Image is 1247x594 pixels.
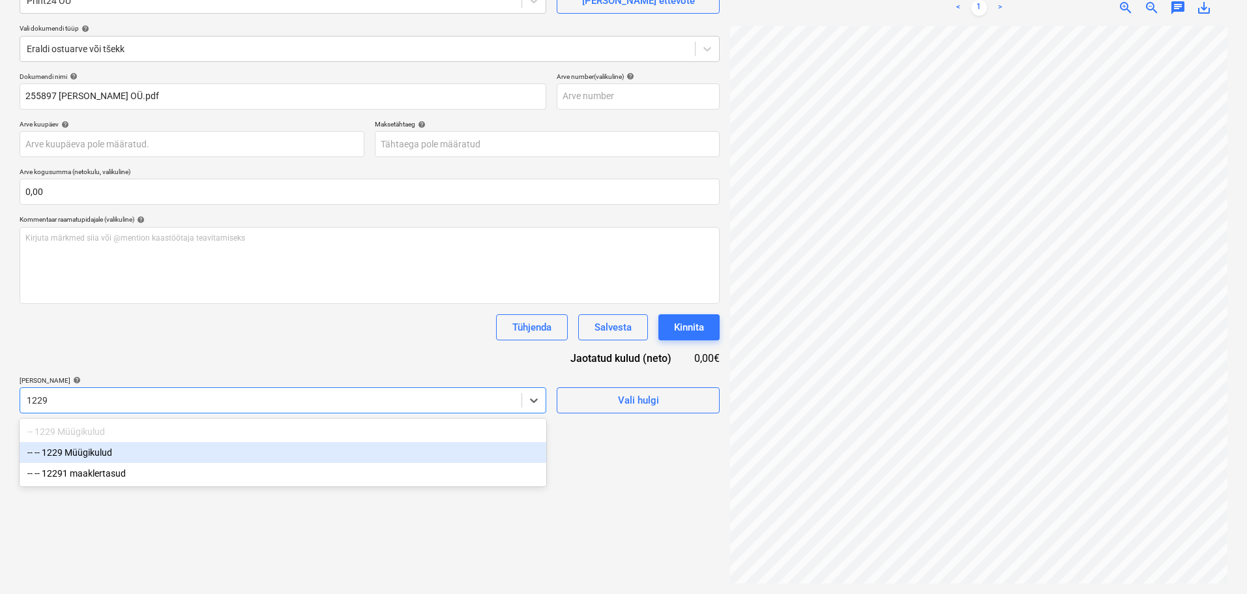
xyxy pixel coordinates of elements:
div: Dokumendi nimi [20,72,546,81]
span: help [415,121,426,128]
div: Salvesta [594,319,632,336]
div: Vali dokumendi tüüp [20,24,720,33]
div: Maksetähtaeg [375,120,720,128]
div: Kommentaar raamatupidajale (valikuline) [20,215,720,224]
div: -- 1229 Müügikulud [20,421,546,442]
div: 0,00€ [692,351,720,366]
div: Arve kuupäev [20,120,364,128]
div: Arve number (valikuline) [557,72,720,81]
button: Vali hulgi [557,387,720,413]
input: Dokumendi nimi [20,83,546,110]
span: help [59,121,69,128]
input: Arve number [557,83,720,110]
button: Salvesta [578,314,648,340]
div: Vali hulgi [618,392,659,409]
span: help [79,25,89,33]
span: help [624,72,634,80]
span: help [67,72,78,80]
div: -- -- 1229 Müügikulud [20,442,546,463]
span: help [70,376,81,384]
div: Tühjenda [512,319,551,336]
div: -- -- 12291 maaklertasud [20,463,546,484]
div: [PERSON_NAME] [20,376,546,385]
span: help [134,216,145,224]
button: Kinnita [658,314,720,340]
button: Tühjenda [496,314,568,340]
p: Arve kogusumma (netokulu, valikuline) [20,168,720,179]
input: Arve kuupäeva pole määratud. [20,131,364,157]
input: Tähtaega pole määratud [375,131,720,157]
div: Kinnita [674,319,704,336]
input: Arve kogusumma (netokulu, valikuline) [20,179,720,205]
div: Jaotatud kulud (neto) [550,351,692,366]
